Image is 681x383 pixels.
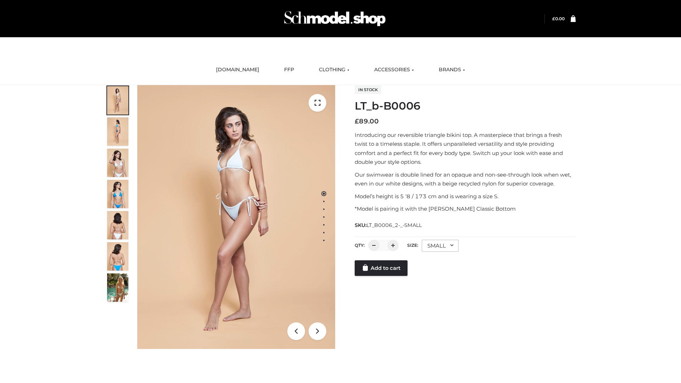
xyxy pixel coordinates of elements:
img: Schmodel Admin 964 [282,5,388,33]
span: SKU: [355,221,422,229]
bdi: 89.00 [355,117,379,125]
p: Introducing our reversible triangle bikini top. A masterpiece that brings a fresh twist to a time... [355,131,576,167]
img: Arieltop_CloudNine_AzureSky2.jpg [107,273,128,302]
label: Size: [407,243,418,248]
img: ArielClassicBikiniTop_CloudNine_AzureSky_OW114ECO_7-scaled.jpg [107,211,128,239]
a: £0.00 [552,16,565,21]
a: CLOTHING [314,62,355,78]
p: Our swimwear is double lined for an opaque and non-see-through look when wet, even in our white d... [355,170,576,188]
span: In stock [355,85,381,94]
span: £ [355,117,359,125]
img: ArielClassicBikiniTop_CloudNine_AzureSky_OW114ECO_8-scaled.jpg [107,242,128,271]
p: Model’s height is 5 ‘8 / 173 cm and is wearing a size S. [355,192,576,201]
h1: LT_b-B0006 [355,100,576,112]
span: LT_B0006_2-_-SMALL [366,222,422,228]
img: ArielClassicBikiniTop_CloudNine_AzureSky_OW114ECO_4-scaled.jpg [107,180,128,208]
img: ArielClassicBikiniTop_CloudNine_AzureSky_OW114ECO_1-scaled.jpg [107,86,128,115]
img: ArielClassicBikiniTop_CloudNine_AzureSky_OW114ECO_3-scaled.jpg [107,149,128,177]
div: SMALL [422,240,459,252]
span: £ [552,16,555,21]
a: [DOMAIN_NAME] [211,62,265,78]
p: *Model is pairing it with the [PERSON_NAME] Classic Bottom [355,204,576,213]
img: ArielClassicBikiniTop_CloudNine_AzureSky_OW114ECO_1 [137,85,335,349]
label: QTY: [355,243,365,248]
a: Add to cart [355,260,408,276]
a: FFP [279,62,299,78]
img: ArielClassicBikiniTop_CloudNine_AzureSky_OW114ECO_2-scaled.jpg [107,117,128,146]
a: BRANDS [433,62,470,78]
a: ACCESSORIES [369,62,419,78]
bdi: 0.00 [552,16,565,21]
